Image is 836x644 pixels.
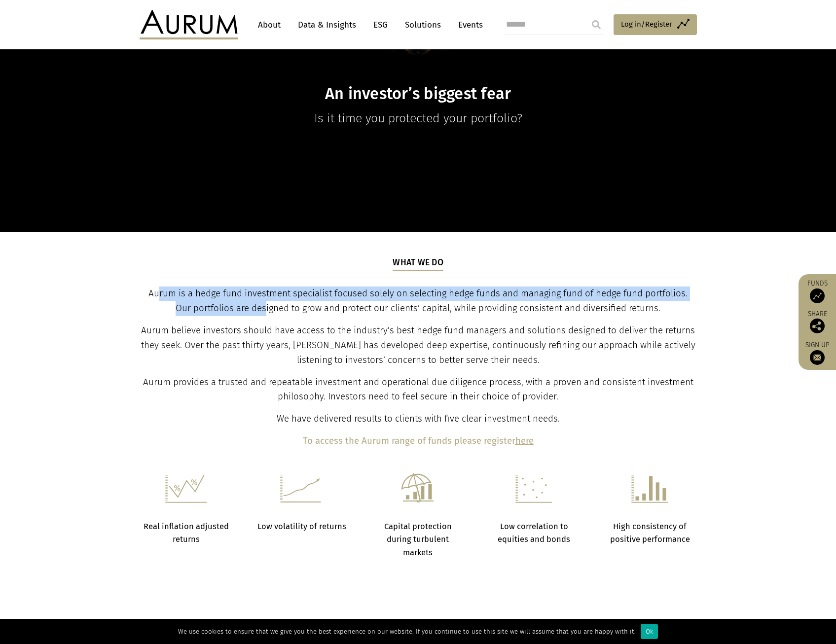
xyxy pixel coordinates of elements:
[641,624,658,639] div: Ok
[253,16,286,34] a: About
[148,288,688,314] span: Aurum is a hedge fund investment specialist focused solely on selecting hedge funds and managing ...
[400,16,446,34] a: Solutions
[228,108,609,128] p: Is it time you protected your portfolio?
[803,279,831,303] a: Funds
[810,288,825,303] img: Access Funds
[277,413,560,424] span: We have delivered results to clients with five clear investment needs.
[228,84,609,104] h1: An investor’s biggest fear
[810,350,825,365] img: Sign up to our newsletter
[515,435,534,446] a: here
[257,522,346,531] strong: Low volatility of returns
[368,16,393,34] a: ESG
[586,15,606,35] input: Submit
[614,14,697,35] a: Log in/Register
[143,377,693,402] span: Aurum provides a trusted and repeatable investment and operational due diligence process, with a ...
[810,319,825,333] img: Share this post
[303,435,515,446] b: To access the Aurum range of funds please register
[453,16,483,34] a: Events
[498,522,570,544] strong: Low correlation to equities and bonds
[144,522,229,544] strong: Real inflation adjusted returns
[393,256,443,270] h5: What we do
[621,18,672,30] span: Log in/Register
[803,311,831,333] div: Share
[140,10,238,39] img: Aurum
[141,325,695,365] span: Aurum believe investors should have access to the industry’s best hedge fund managers and solutio...
[803,341,831,365] a: Sign up
[293,16,361,34] a: Data & Insights
[610,522,690,544] strong: High consistency of positive performance
[384,522,452,557] strong: Capital protection during turbulent markets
